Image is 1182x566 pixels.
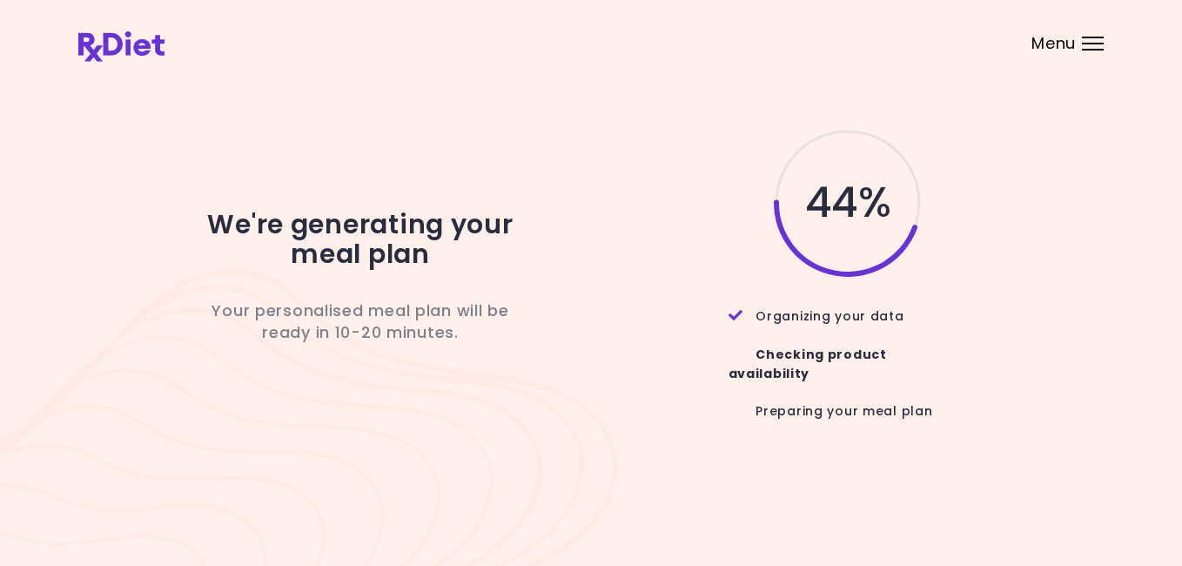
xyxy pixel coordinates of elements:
span: 44 % [805,188,890,218]
h2: We're generating your meal plan [204,210,517,270]
span: Menu [1031,36,1076,51]
p: Your personalised meal plan will be ready in 10-20 minutes. [204,300,517,343]
img: RxDiet [78,31,165,62]
div: Preparing your meal plan [729,383,968,439]
div: Organizing your data [729,288,968,326]
div: Checking product availability [729,327,968,384]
